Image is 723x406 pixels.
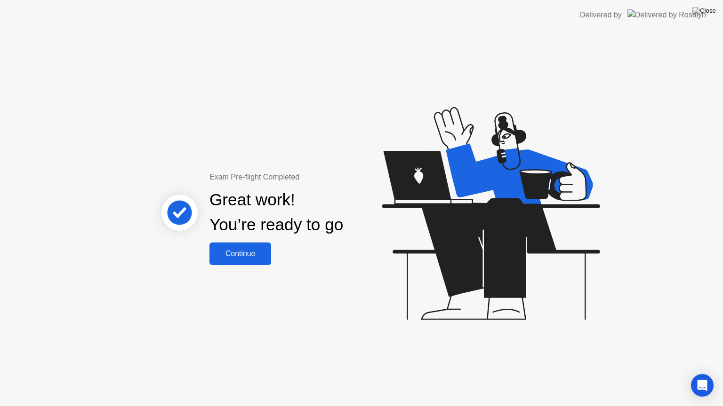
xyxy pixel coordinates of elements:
[212,250,268,258] div: Continue
[692,7,716,15] img: Close
[627,9,706,20] img: Delivered by Rosalyn
[580,9,622,21] div: Delivered by
[691,374,714,397] div: Open Intercom Messenger
[209,187,343,237] div: Great work! You’re ready to go
[209,172,404,183] div: Exam Pre-flight Completed
[209,242,271,265] button: Continue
